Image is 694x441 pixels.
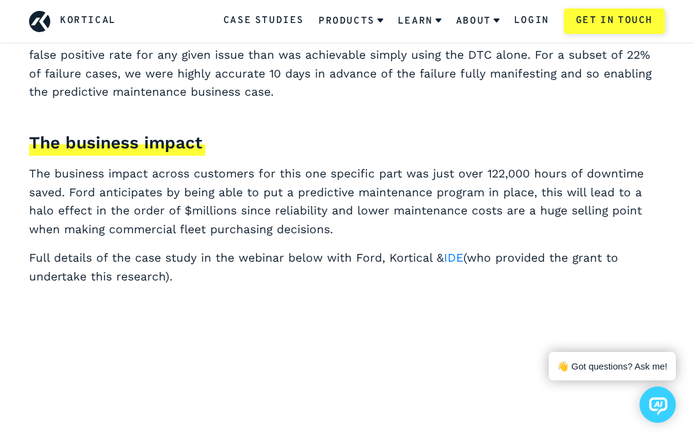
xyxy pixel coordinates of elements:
a: IDE [444,251,463,265]
a: Kortical [60,13,116,29]
a: Case Studies [223,13,304,29]
p: The business impact across customers for this one specific part was just over 122,000 hours of do... [29,165,665,239]
a: Learn [398,5,441,37]
a: Login [514,13,549,29]
a: Get in touch [564,8,665,34]
p: Full details of the case study in the webinar below with Ford, Kortical & (who provided the grant... [29,249,665,286]
p: By using machine learning to interpret the full set of DTC data and also to take into account bro... [29,8,665,102]
a: Products [319,5,383,37]
a: About [456,5,500,37]
h3: The business impact [29,133,205,156]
